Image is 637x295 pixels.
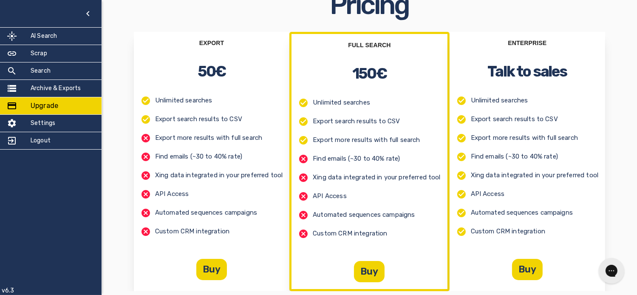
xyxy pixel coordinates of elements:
h2: Talk to sales [488,61,567,82]
p: Find emails (~30 to 40% rate) [471,152,558,161]
p: Export search results to CSV [155,115,242,124]
h5: Logout [31,136,51,145]
button: Buy [196,259,227,280]
button: Buy [512,259,543,280]
p: Export more results with full search [155,133,262,142]
p: Automated sequences campaigns [471,208,573,217]
p: Xing data integrated in your preferred tool [471,171,598,180]
p: Export search results to CSV [313,117,400,126]
p: Export more results with full search [471,133,578,142]
p: API Access [155,190,189,199]
p: Unlimited searches [471,96,528,105]
h2: 150€ [352,63,387,84]
p: Custom CRM integration [471,227,545,236]
p: Custom CRM integration [155,227,229,236]
h5: Settings [31,119,55,128]
p: Unlimited searches [155,96,212,105]
p: Unlimited searches [313,98,370,107]
p: API Access [313,192,347,201]
p: Find emails (~30 to 40% rate) [313,154,400,163]
p: Export search results to CSV [471,115,558,124]
p: v6.3 [2,286,14,295]
h5: Upgrade [31,101,58,111]
p: Automated sequences campaigns [155,208,257,217]
h5: Scrap [31,49,47,58]
h5: Archive & Exports [31,84,81,93]
h4: FULL SEARCH [348,41,391,49]
p: Custom CRM integration [313,229,387,238]
p: Export more results with full search [313,136,420,145]
iframe: Gorgias live chat messenger [595,255,629,286]
p: Automated sequences campaigns [313,210,415,219]
h2: 50€ [198,61,226,82]
h5: Search [31,67,51,75]
p: Xing data integrated in your preferred tool [313,173,440,182]
p: Xing data integrated in your preferred tool [155,171,283,180]
h4: EXPORT [199,39,224,47]
p: Find emails (~30 to 40% rate) [155,152,242,161]
h4: ENTERPRISE [508,39,546,47]
p: API Access [471,190,505,199]
button: Buy [354,261,385,282]
h5: AI Search [31,32,57,40]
